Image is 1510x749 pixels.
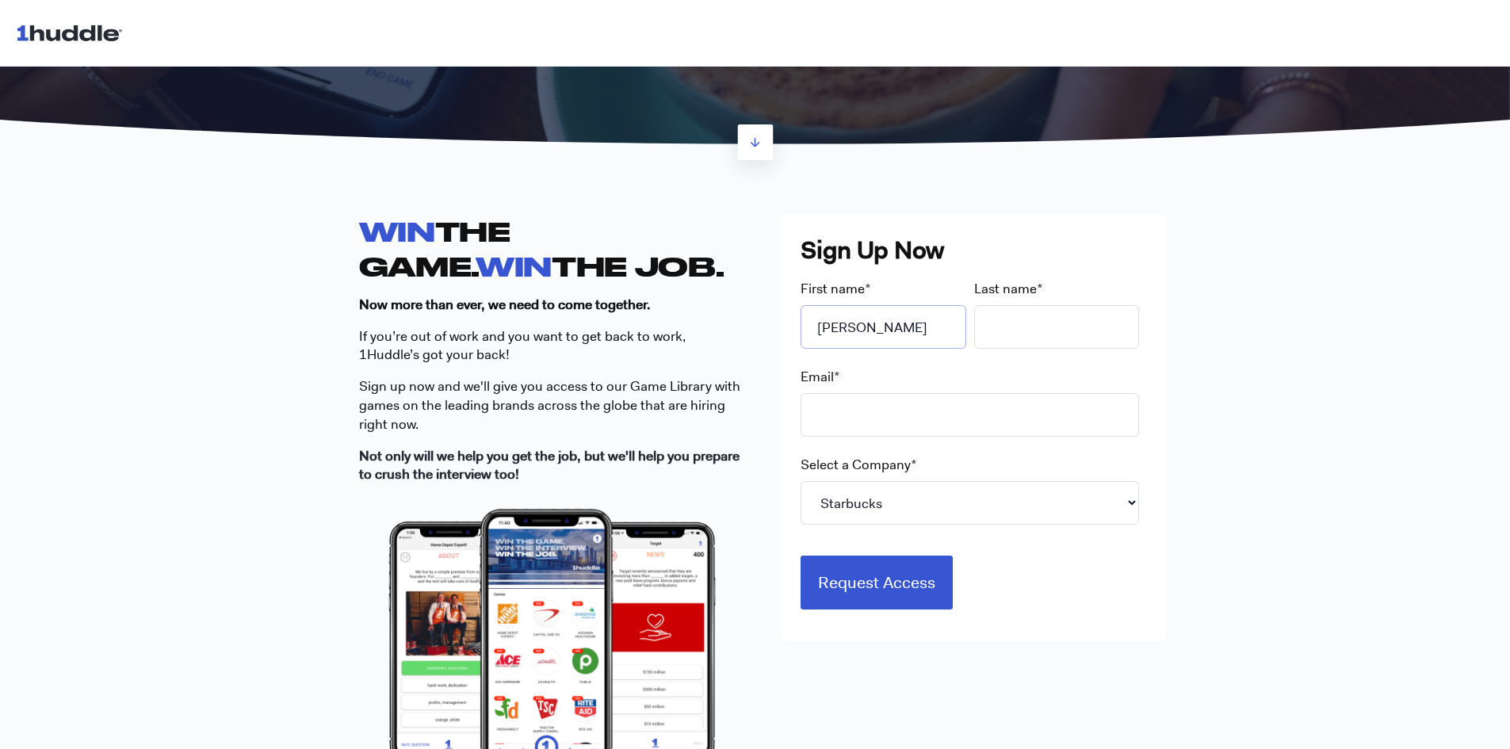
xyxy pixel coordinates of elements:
span: Email [801,368,834,385]
strong: Not only will we help you get the job, but we'll help you prepare to crush the interview too! [359,447,740,483]
p: S [359,377,745,434]
span: First name [801,280,865,297]
span: ign up now and we'll give you access to our Game Library with games on the leading brands across ... [359,377,740,433]
span: WIN [476,250,552,281]
input: Request Access [801,556,953,610]
span: Select a Company [801,456,911,473]
span: Last name [974,280,1037,297]
span: WIN [359,216,435,246]
h3: Sign Up Now [801,234,1147,267]
strong: THE GAME. THE JOB. [359,216,724,281]
strong: Now more than ever, we need to come together. [359,296,651,313]
span: If you’re out of work and you want to get back to work, 1Huddle’s got your back! [359,327,686,364]
img: 1huddle [16,17,129,48]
